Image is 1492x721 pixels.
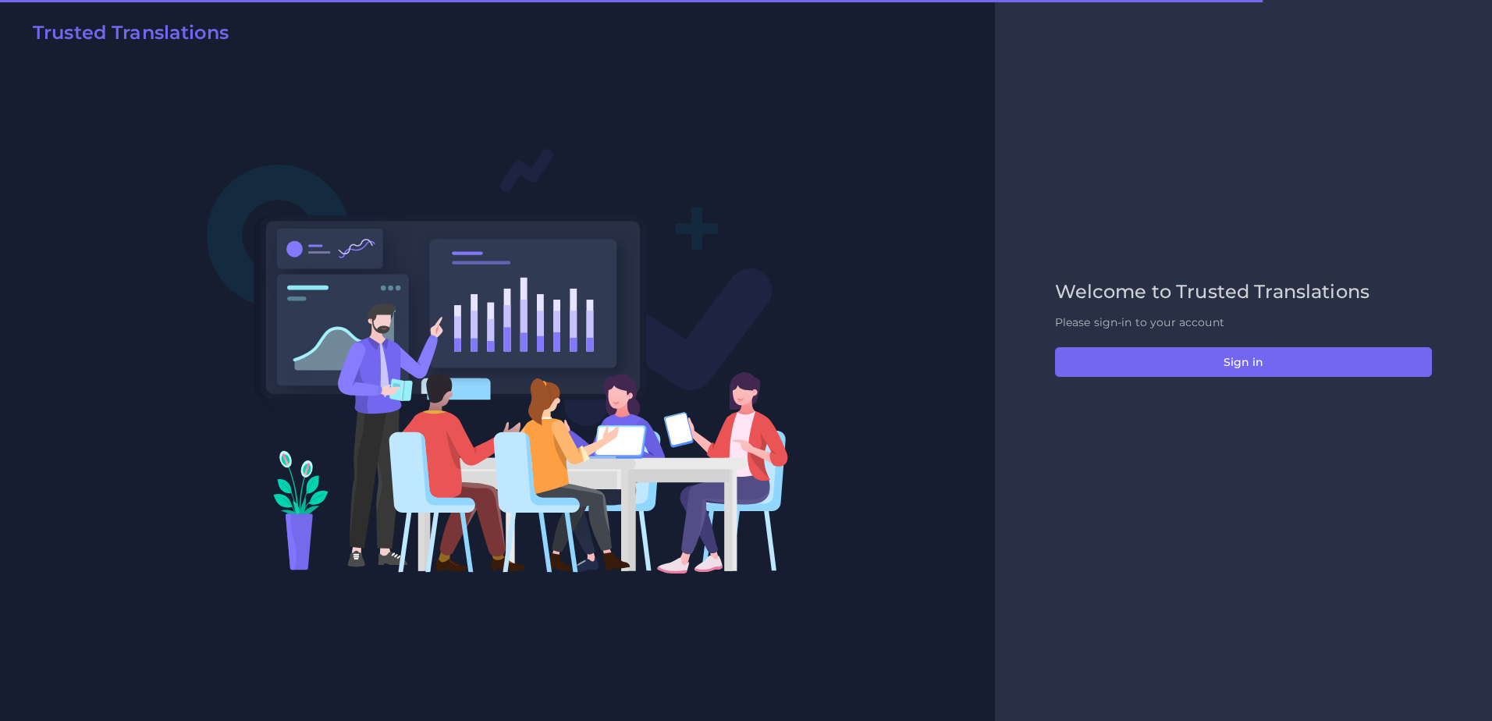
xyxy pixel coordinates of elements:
a: Trusted Translations [22,22,229,50]
img: Login V2 [206,147,789,574]
button: Sign in [1055,347,1432,377]
p: Please sign-in to your account [1055,314,1432,331]
h2: Welcome to Trusted Translations [1055,281,1432,304]
h2: Trusted Translations [33,22,229,44]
